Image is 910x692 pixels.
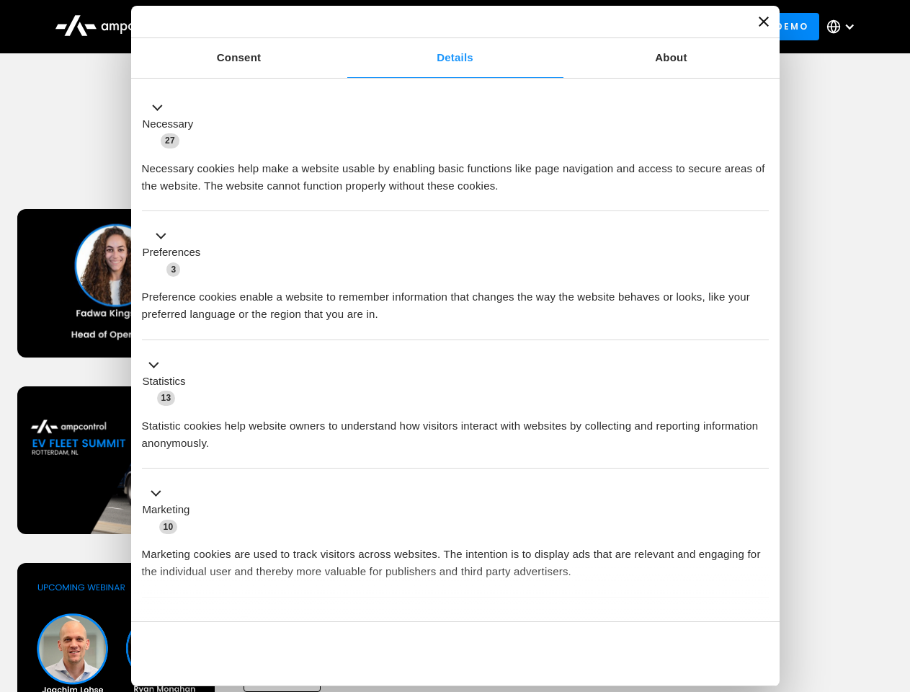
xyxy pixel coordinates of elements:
span: 2 [238,616,251,630]
label: Marketing [143,502,190,518]
h1: Upcoming Webinars [17,146,893,180]
label: Preferences [143,244,201,261]
span: 27 [161,133,179,148]
a: Details [347,38,563,78]
span: 3 [166,262,180,277]
div: Statistic cookies help website owners to understand how visitors interact with websites by collec... [142,407,769,452]
div: Preference cookies enable a website to remember information that changes the way the website beha... [142,278,769,323]
div: Marketing cookies are used to track visitors across websites. The intention is to display ads tha... [142,535,769,580]
button: Statistics (13) [142,356,195,407]
span: 13 [157,391,176,405]
button: Okay [561,633,768,675]
a: Consent [131,38,347,78]
div: Necessary cookies help make a website usable by enabling basic functions like page navigation and... [142,149,769,195]
button: Marketing (10) [142,485,199,536]
label: Necessary [143,116,194,133]
a: About [563,38,780,78]
button: Unclassified (2) [142,613,260,631]
button: Preferences (3) [142,228,210,278]
button: Necessary (27) [142,99,202,149]
button: Close banner [759,17,769,27]
span: 10 [159,520,178,534]
label: Statistics [143,373,186,390]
